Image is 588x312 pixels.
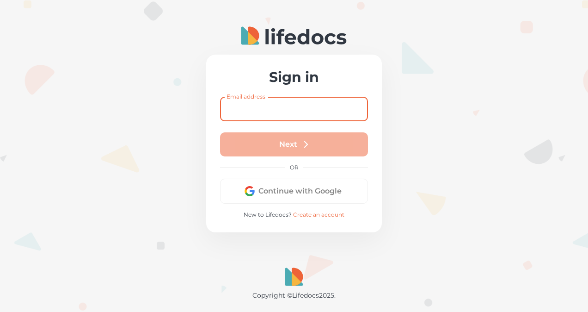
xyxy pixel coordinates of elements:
[290,164,299,171] p: OR
[293,211,344,218] a: Create an account
[227,93,265,100] label: Email address
[220,211,368,218] p: New to Lifedocs?
[220,179,368,204] button: Continue with Google
[220,69,368,86] h2: Sign in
